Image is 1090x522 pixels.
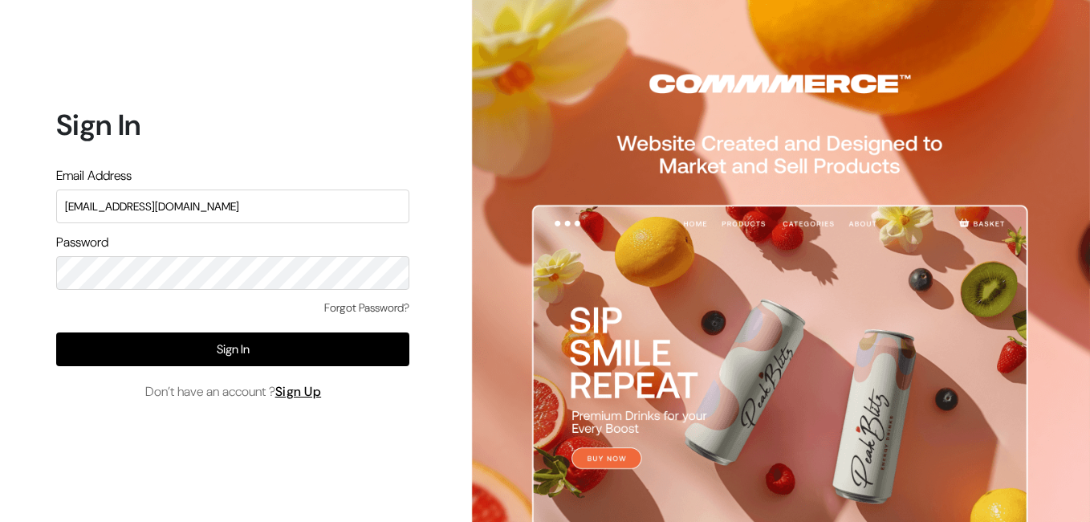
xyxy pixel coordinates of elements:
a: Forgot Password? [324,300,409,316]
label: Email Address [56,166,132,186]
span: Don’t have an account ? [145,382,322,402]
h1: Sign In [56,108,409,142]
a: Sign Up [275,383,322,400]
label: Password [56,233,108,252]
button: Sign In [56,332,409,366]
